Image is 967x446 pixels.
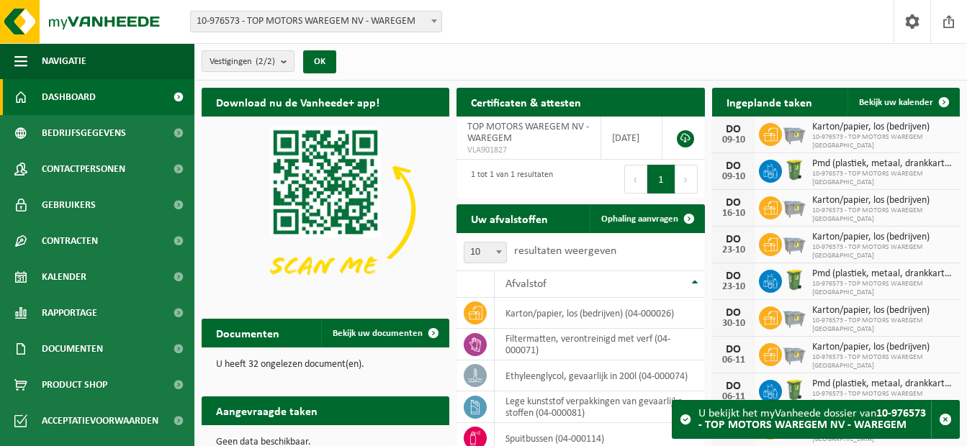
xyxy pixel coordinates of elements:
[719,124,748,135] div: DO
[719,172,748,182] div: 09-10
[782,378,806,402] img: WB-0240-HPE-GN-50
[495,298,704,329] td: karton/papier, los (bedrijven) (04-000026)
[191,12,441,32] span: 10-976573 - TOP MOTORS WAREGEM NV - WAREGEM
[812,305,953,317] span: Karton/papier, los (bedrijven)
[719,197,748,209] div: DO
[712,88,827,116] h2: Ingeplande taken
[601,214,678,224] span: Ophaling aanvragen
[467,122,589,144] span: TOP MOTORS WAREGEM NV - WAREGEM
[42,367,107,403] span: Product Shop
[698,408,926,431] strong: 10-976573 - TOP MOTORS WAREGEM NV - WAREGEM
[782,121,806,145] img: WB-2500-GAL-GY-01
[812,243,953,260] span: 10-976573 - TOP MOTORS WAREGEM [GEOGRAPHIC_DATA]
[812,133,953,150] span: 10-976573 - TOP MOTORS WAREGEM [GEOGRAPHIC_DATA]
[719,234,748,245] div: DO
[495,391,704,423] td: lege kunststof verpakkingen van gevaarlijke stoffen (04-000081)
[812,170,953,187] span: 10-976573 - TOP MOTORS WAREGEM [GEOGRAPHIC_DATA]
[647,165,675,194] button: 1
[42,223,98,259] span: Contracten
[464,242,506,263] span: 10
[42,403,158,439] span: Acceptatievoorwaarden
[202,396,332,424] h2: Aangevraagde taken
[719,344,748,355] div: DO
[812,206,953,224] span: 10-976573 - TOP MOTORS WAREGEM [GEOGRAPHIC_DATA]
[42,331,103,367] span: Documenten
[719,319,748,329] div: 30-10
[719,392,748,402] div: 06-11
[675,165,698,194] button: Next
[812,195,953,206] span: Karton/papier, los (bedrijven)
[782,194,806,219] img: WB-2500-GAL-GY-01
[859,98,933,107] span: Bekijk uw kalender
[719,245,748,255] div: 23-10
[333,329,423,338] span: Bekijk uw documenten
[303,50,336,73] button: OK
[216,360,435,370] p: U heeft 32 ongelezen document(en).
[719,209,748,219] div: 16-10
[812,268,953,280] span: Pmd (plastiek, metaal, drankkartons) (bedrijven)
[719,270,748,282] div: DO
[782,341,806,365] img: WB-2500-GAL-GY-01
[456,88,595,116] h2: Certificaten & attesten
[812,232,953,243] span: Karton/papier, los (bedrijven)
[719,307,748,319] div: DO
[812,353,953,370] span: 10-976573 - TOP MOTORS WAREGEM [GEOGRAPHIC_DATA]
[256,57,275,66] count: (2/2)
[624,165,647,194] button: Previous
[202,88,394,116] h2: Download nu de Vanheede+ app!
[719,282,748,292] div: 23-10
[464,163,553,195] div: 1 tot 1 van 1 resultaten
[202,50,294,72] button: Vestigingen(2/2)
[190,11,442,32] span: 10-976573 - TOP MOTORS WAREGEM NV - WAREGEM
[42,295,97,331] span: Rapportage
[505,278,547,290] span: Afvalstof
[782,231,806,255] img: WB-2500-GAL-GY-01
[210,51,275,73] span: Vestigingen
[812,390,953,407] span: 10-976573 - TOP MOTORS WAREGEM [GEOGRAPHIC_DATA]
[42,259,86,295] span: Kalender
[782,304,806,329] img: WB-2500-GAL-GY-01
[812,158,953,170] span: Pmd (plastiek, metaal, drankkartons) (bedrijven)
[698,401,931,438] div: U bekijkt het myVanheede dossier van
[42,115,126,151] span: Bedrijfsgegevens
[719,160,748,172] div: DO
[590,204,703,233] a: Ophaling aanvragen
[719,381,748,392] div: DO
[42,79,96,115] span: Dashboard
[464,242,507,263] span: 10
[782,158,806,182] img: WB-0240-HPE-GN-50
[495,360,704,391] td: ethyleenglycol, gevaarlijk in 200l (04-000074)
[467,145,590,156] span: VLA901827
[42,187,96,223] span: Gebruikers
[601,117,662,160] td: [DATE]
[456,204,562,232] h2: Uw afvalstoffen
[202,117,449,302] img: Download de VHEPlus App
[812,342,953,353] span: Karton/papier, los (bedrijven)
[812,280,953,297] span: 10-976573 - TOP MOTORS WAREGEM [GEOGRAPHIC_DATA]
[719,135,748,145] div: 09-10
[321,319,448,347] a: Bekijk uw documenten
[812,122,953,133] span: Karton/papier, los (bedrijven)
[847,88,958,117] a: Bekijk uw kalender
[719,355,748,365] div: 06-11
[42,151,125,187] span: Contactpersonen
[812,378,953,390] span: Pmd (plastiek, metaal, drankkartons) (bedrijven)
[782,268,806,292] img: WB-0240-HPE-GN-50
[495,329,704,360] td: filtermatten, verontreinigd met verf (04-000071)
[514,245,616,257] label: resultaten weergeven
[812,317,953,334] span: 10-976573 - TOP MOTORS WAREGEM [GEOGRAPHIC_DATA]
[202,319,294,347] h2: Documenten
[42,43,86,79] span: Navigatie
